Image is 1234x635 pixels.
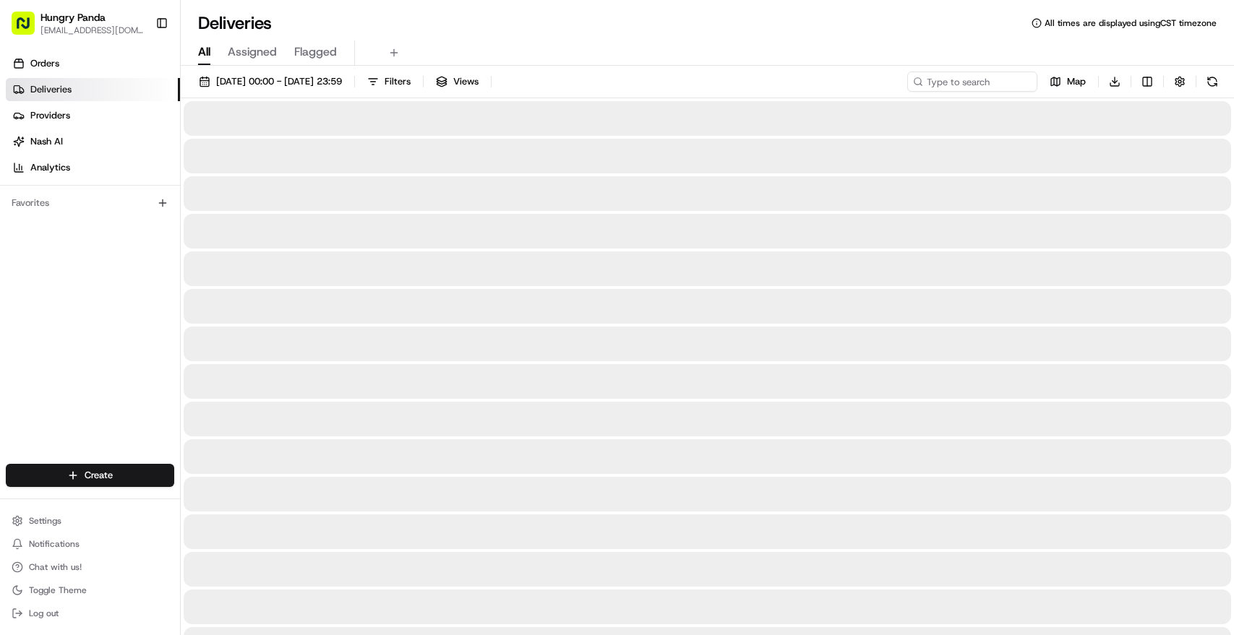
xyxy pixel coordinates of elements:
[30,83,72,96] span: Deliveries
[6,156,180,179] a: Analytics
[85,469,113,482] span: Create
[29,584,87,596] span: Toggle Theme
[6,603,174,623] button: Log out
[907,72,1037,92] input: Type to search
[29,538,80,550] span: Notifications
[6,191,174,215] div: Favorites
[6,6,150,40] button: Hungry Panda[EMAIL_ADDRESS][DOMAIN_NAME]
[6,104,180,127] a: Providers
[385,75,411,88] span: Filters
[1045,17,1217,29] span: All times are displayed using CST timezone
[294,43,337,61] span: Flagged
[30,57,59,70] span: Orders
[198,43,210,61] span: All
[1067,75,1086,88] span: Map
[30,135,63,148] span: Nash AI
[6,130,180,153] a: Nash AI
[6,580,174,600] button: Toggle Theme
[40,10,106,25] button: Hungry Panda
[1043,72,1092,92] button: Map
[453,75,479,88] span: Views
[30,161,70,174] span: Analytics
[6,78,180,101] a: Deliveries
[192,72,348,92] button: [DATE] 00:00 - [DATE] 23:59
[29,608,59,619] span: Log out
[198,12,272,35] h1: Deliveries
[6,534,174,554] button: Notifications
[6,557,174,577] button: Chat with us!
[40,25,144,36] button: [EMAIL_ADDRESS][DOMAIN_NAME]
[29,561,82,573] span: Chat with us!
[6,52,180,75] a: Orders
[30,109,70,122] span: Providers
[6,464,174,487] button: Create
[361,72,417,92] button: Filters
[216,75,342,88] span: [DATE] 00:00 - [DATE] 23:59
[228,43,277,61] span: Assigned
[1202,72,1222,92] button: Refresh
[429,72,485,92] button: Views
[6,511,174,531] button: Settings
[29,515,61,527] span: Settings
